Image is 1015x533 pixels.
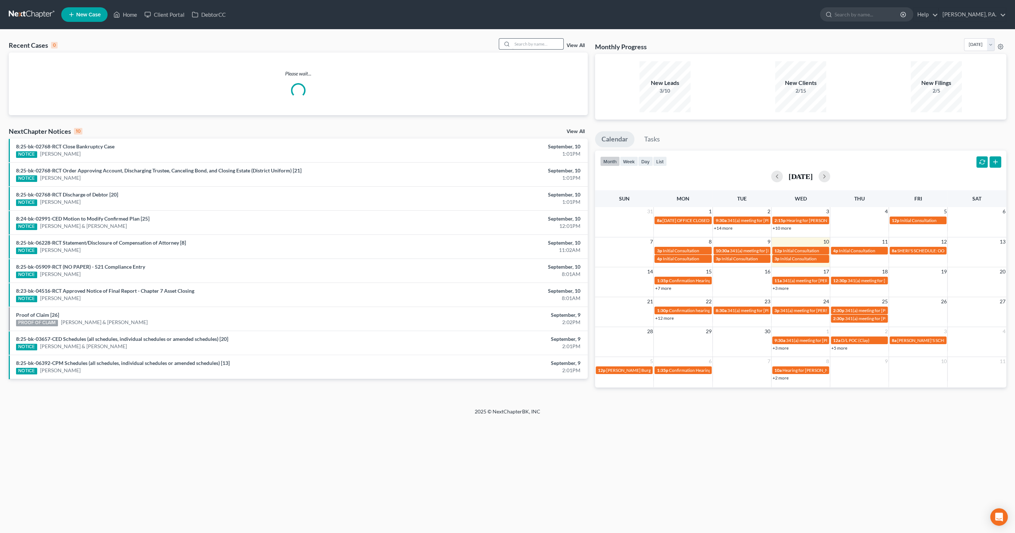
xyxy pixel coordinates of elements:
span: 17 [822,267,830,276]
a: Client Portal [141,8,188,21]
span: 28 [646,327,653,336]
div: September, 9 [397,359,580,367]
div: 3/10 [639,87,691,94]
div: NOTICE [16,344,37,350]
span: 8a [657,218,661,223]
div: September, 10 [397,239,580,246]
div: NOTICE [16,296,37,302]
a: +10 more [773,225,791,231]
span: Hearing for [PERSON_NAME], 3rd and [PERSON_NAME] [782,367,891,373]
input: Search by name... [512,39,563,49]
span: 341(a) meeting for [PERSON_NAME] [845,316,915,321]
span: 24 [822,297,830,306]
span: 8 [825,357,830,366]
span: 31 [646,207,653,216]
div: New Clients [775,79,826,87]
span: Initial Consultation [900,218,937,223]
span: 10:30a [716,248,729,253]
div: September, 10 [397,215,580,222]
span: 3 [825,207,830,216]
button: day [638,156,653,166]
a: [PERSON_NAME] [40,295,81,302]
a: [PERSON_NAME] [40,271,81,278]
div: New Leads [639,79,691,87]
div: New Filings [911,79,962,87]
a: 8:25-bk-02768-RCT Close Bankruptcy Case [16,143,114,149]
a: [PERSON_NAME] & [PERSON_NAME] [61,319,148,326]
div: 2:01PM [397,343,580,350]
span: 9 [767,237,771,246]
span: 26 [940,297,947,306]
span: 13 [999,237,1006,246]
div: 2025 © NextChapterBK, INC [300,408,715,421]
span: Hearing for [PERSON_NAME] & [PERSON_NAME] [786,218,882,223]
a: +5 more [831,345,847,351]
span: 341(a) meeting for [PERSON_NAME] [845,308,915,313]
div: September, 10 [397,191,580,198]
span: 8a [892,248,897,253]
div: PROOF OF CLAIM [16,320,58,326]
span: 10a [774,367,782,373]
span: 3p [774,256,779,261]
div: NOTICE [16,248,37,254]
div: NOTICE [16,368,37,374]
span: 341(a) meeting for [PERSON_NAME] [848,278,918,283]
div: NOTICE [16,175,37,182]
a: 8:25-bk-06228-RCT Statement/Disclosure of Compensation of Attorney [8] [16,240,186,246]
div: September, 10 [397,143,580,150]
div: 8:01AM [397,295,580,302]
span: 11 [881,237,888,246]
button: month [600,156,620,166]
span: 1:35p [657,278,668,283]
a: [PERSON_NAME] [40,198,81,206]
span: 12p [892,218,899,223]
span: 12p [598,367,606,373]
span: 29 [705,327,712,336]
a: DebtorCC [188,8,229,21]
span: 8a [892,338,897,343]
div: NOTICE [16,272,37,278]
span: 10 [940,357,947,366]
span: D/L POC (Clay) [841,338,870,343]
span: 5 [649,357,653,366]
div: September, 10 [397,263,580,271]
div: September, 9 [397,311,580,319]
a: +3 more [773,345,789,351]
div: 11:02AM [397,246,580,254]
span: Fri [914,195,922,202]
a: [PERSON_NAME] [40,246,81,254]
span: 4 [1002,327,1006,336]
a: +12 more [655,315,673,321]
span: 7 [649,237,653,246]
span: 20 [999,267,1006,276]
a: [PERSON_NAME] [40,174,81,182]
span: [DATE] OFFICE CLOSED [662,218,709,223]
span: 22 [705,297,712,306]
span: Confirmation Hearing for [PERSON_NAME] [669,278,752,283]
span: 2 [767,207,771,216]
span: 14 [646,267,653,276]
div: 2:02PM [397,319,580,326]
span: 4p [657,256,662,261]
a: 8:25-bk-03657-CED Schedules (all schedules, individual schedules or amended schedules) [20] [16,336,228,342]
div: September, 9 [397,335,580,343]
span: 12p [774,248,782,253]
div: 1:01PM [397,150,580,157]
span: 3 [943,327,947,336]
a: 8:23-bk-04516-RCT Approved Notice of Final Report - Chapter 7 Asset Closing [16,288,194,294]
span: 12:30p [833,278,847,283]
h2: [DATE] [789,172,813,180]
div: 2:01PM [397,367,580,374]
span: 12 [940,237,947,246]
div: 0 [51,42,58,48]
div: NOTICE [16,223,37,230]
span: 16 [764,267,771,276]
span: 341(a) meeting for [PERSON_NAME] [730,248,800,253]
span: 23 [764,297,771,306]
a: [PERSON_NAME], P.A. [939,8,1006,21]
div: 2/5 [911,87,962,94]
div: NOTICE [16,151,37,158]
span: 3p [657,248,662,253]
span: 10 [822,237,830,246]
span: Thu [854,195,865,202]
